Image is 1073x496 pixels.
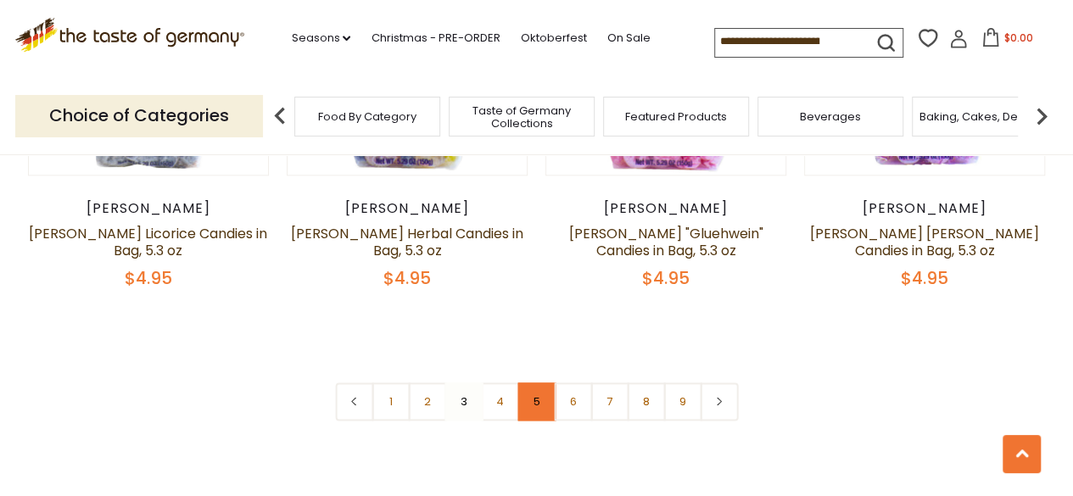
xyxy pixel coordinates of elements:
[371,29,500,47] a: Christmas - PRE-ORDER
[15,95,263,137] p: Choice of Categories
[919,110,1051,123] a: Baking, Cakes, Desserts
[606,29,650,47] a: On Sale
[901,266,948,290] span: $4.95
[545,200,787,217] div: [PERSON_NAME]
[627,382,665,421] a: 8
[29,224,267,260] a: [PERSON_NAME] Licorice Candies in Bag, 5.3 oz
[28,200,270,217] div: [PERSON_NAME]
[642,266,690,290] span: $4.95
[520,29,586,47] a: Oktoberfest
[1003,31,1032,45] span: $0.00
[1025,99,1059,133] img: next arrow
[291,29,350,47] a: Seasons
[625,110,727,123] a: Featured Products
[287,200,528,217] div: [PERSON_NAME]
[408,382,446,421] a: 2
[291,224,523,260] a: [PERSON_NAME] Herbal Candies in Bag, 5.3 oz
[454,104,590,130] a: Taste of Germany Collections
[663,382,701,421] a: 9
[554,382,592,421] a: 6
[810,224,1039,260] a: [PERSON_NAME] [PERSON_NAME] Candies in Bag, 5.3 oz
[800,110,861,123] a: Beverages
[481,382,519,421] a: 4
[263,99,297,133] img: previous arrow
[569,224,763,260] a: [PERSON_NAME] "Gluehwein" Candies in Bag, 5.3 oz
[125,266,172,290] span: $4.95
[804,200,1046,217] div: [PERSON_NAME]
[517,382,556,421] a: 5
[383,266,431,290] span: $4.95
[372,382,410,421] a: 1
[318,110,416,123] a: Food By Category
[971,28,1043,53] button: $0.00
[590,382,629,421] a: 7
